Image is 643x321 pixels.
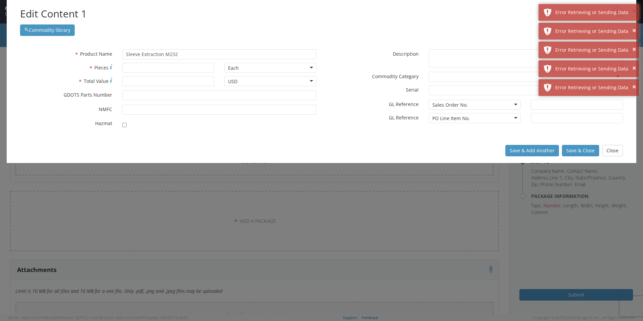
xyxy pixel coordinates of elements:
[602,145,623,156] button: Close
[99,106,112,112] span: NMFC
[389,114,419,121] span: GL Reference
[555,9,634,16] div: Error Retrieving or Sending Data
[389,101,419,107] span: GL Reference
[95,120,112,126] span: Hazmat
[432,102,468,108] div: Sales Order No.
[228,78,237,85] div: USD
[562,145,599,156] button: Save & Close
[80,51,112,57] span: Product Name
[632,26,636,36] button: ×
[94,64,109,71] span: Pieces
[20,24,75,36] button: Commodity library
[632,7,636,17] button: ×
[555,28,634,35] div: Error Retrieving or Sending Data
[393,51,419,57] span: Description
[555,84,634,91] div: Error Retrieving or Sending Data
[228,65,239,71] div: Each
[432,115,470,122] div: PO Line Item No.
[632,63,636,73] button: ×
[20,7,623,21] h2: Edit Content 1
[555,65,634,72] div: Error Retrieving or Sending Data
[406,87,419,93] span: Serial
[64,92,112,98] span: GDOTS Parts Number
[555,47,634,53] div: Error Retrieving or Sending Data
[505,145,559,156] button: Save & Add Another
[632,45,636,54] button: ×
[372,73,419,79] span: Commodity Category
[84,78,109,84] span: Total Value
[632,82,636,92] button: ×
